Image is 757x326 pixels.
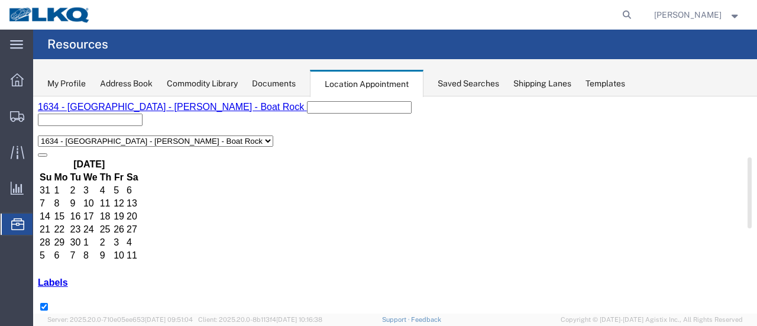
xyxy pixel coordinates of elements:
[411,316,441,323] a: Feedback
[50,114,65,126] td: 17
[37,101,48,113] td: 9
[438,78,499,90] div: Saved Searches
[47,78,86,90] div: My Profile
[37,127,48,139] td: 23
[513,78,571,90] div: Shipping Lanes
[93,127,106,139] td: 27
[80,114,92,126] td: 19
[6,127,19,139] td: 21
[198,316,322,323] span: Client: 2025.20.0-8b113f4
[50,127,65,139] td: 24
[47,30,108,59] h4: Resources
[5,217,94,227] span: tlanta ages and allets
[310,70,423,97] div: Location Appointment
[145,316,193,323] span: [DATE] 09:51:04
[20,127,35,139] td: 22
[93,140,106,152] td: 4
[66,101,79,113] td: 11
[93,114,106,126] td: 20
[6,153,19,165] td: 5
[37,140,48,152] td: 30
[167,78,238,90] div: Commodity Library
[66,153,79,165] td: 9
[20,153,35,165] td: 6
[100,78,153,90] div: Address Book
[20,114,35,126] td: 15
[66,114,79,126] td: 18
[276,316,322,323] span: [DATE] 10:16:38
[654,8,741,22] button: [PERSON_NAME]
[50,153,65,165] td: 8
[7,206,15,214] input: tlanta ages and allets
[6,114,19,126] td: 14
[66,140,79,152] td: 2
[5,181,35,191] a: Labels
[252,78,296,90] div: Documents
[382,316,412,323] a: Support
[37,153,48,165] td: 7
[93,101,106,113] td: 13
[66,127,79,139] td: 25
[6,140,19,152] td: 28
[80,153,92,165] td: 10
[93,153,106,165] td: 11
[20,140,35,152] td: 29
[8,6,91,24] img: logo
[33,96,757,314] iframe: FS Legacy Container
[80,101,92,113] td: 12
[37,114,48,126] td: 16
[47,316,193,323] span: Server: 2025.20.0-710e05ee653
[80,127,92,139] td: 26
[50,140,65,152] td: 1
[50,101,65,113] td: 10
[561,315,743,325] span: Copyright © [DATE]-[DATE] Agistix Inc., All Rights Reserved
[80,140,92,152] td: 3
[654,8,722,21] span: Sopha Sam
[585,78,625,90] div: Templates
